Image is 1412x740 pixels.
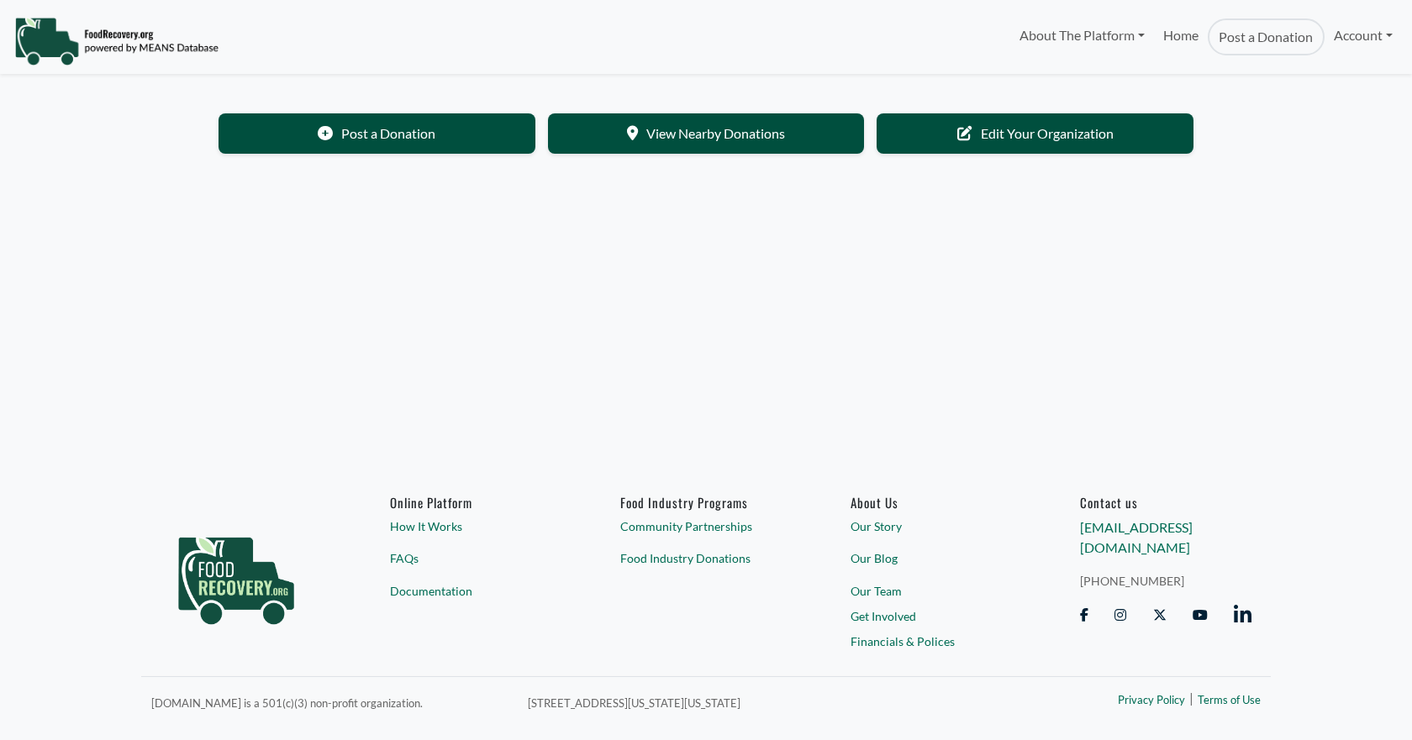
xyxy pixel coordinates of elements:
p: [STREET_ADDRESS][US_STATE][US_STATE] [528,692,978,712]
a: About The Platform [1009,18,1153,52]
a: Get Involved [851,607,1022,625]
a: View Nearby Donations [548,113,865,154]
a: Privacy Policy [1118,692,1185,709]
a: [EMAIL_ADDRESS][DOMAIN_NAME] [1080,519,1193,555]
span: | [1189,688,1193,708]
a: Terms of Use [1198,692,1261,709]
a: Food Industry Donations [620,549,792,567]
img: food_recovery_green_logo-76242d7a27de7ed26b67be613a865d9c9037ba317089b267e0515145e5e51427.png [161,495,312,654]
a: Financials & Polices [851,632,1022,649]
p: [DOMAIN_NAME] is a 501(c)(3) non-profit organization. [151,692,508,712]
a: How It Works [390,517,561,535]
a: Edit Your Organization [877,113,1193,154]
a: Documentation [390,582,561,600]
a: Community Partnerships [620,517,792,535]
a: Our Story [851,517,1022,535]
h6: Online Platform [390,495,561,510]
a: FAQs [390,549,561,567]
a: Post a Donation [1208,18,1324,55]
a: Account [1325,18,1402,52]
h6: Contact us [1080,495,1251,510]
h6: Food Industry Programs [620,495,792,510]
a: [PHONE_NUMBER] [1080,572,1251,590]
a: Our Blog [851,549,1022,567]
a: Home [1154,18,1208,55]
a: About Us [851,495,1022,510]
a: Our Team [851,582,1022,600]
img: NavigationLogo_FoodRecovery-91c16205cd0af1ed486a0f1a7774a6544ea792ac00100771e7dd3ec7c0e58e41.png [14,16,219,66]
a: Post a Donation [219,113,535,154]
